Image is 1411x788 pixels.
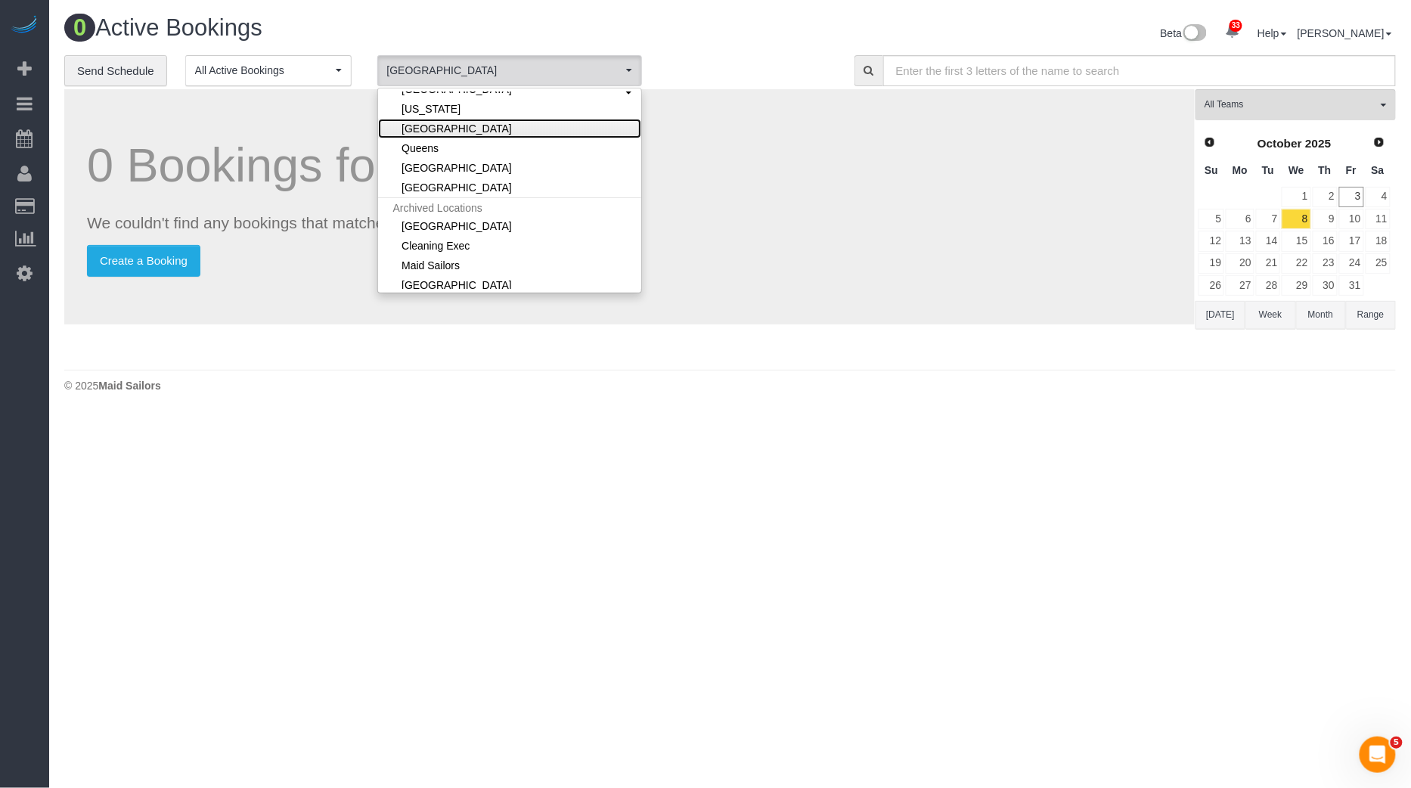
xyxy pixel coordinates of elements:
[387,63,622,78] span: [GEOGRAPHIC_DATA]
[1339,209,1364,229] a: 10
[378,178,641,197] a: [GEOGRAPHIC_DATA]
[1195,89,1396,113] ol: All Teams
[1245,301,1295,329] button: Week
[98,380,160,392] strong: Maid Sailors
[1256,231,1281,251] a: 14
[1226,231,1254,251] a: 13
[378,256,641,275] a: Maid Sailors
[378,119,641,138] a: [GEOGRAPHIC_DATA]
[1199,275,1224,296] a: 26
[1226,253,1254,274] a: 20
[378,216,641,236] a: [GEOGRAPHIC_DATA]
[1296,301,1346,329] button: Month
[1339,253,1364,274] a: 24
[1257,27,1287,39] a: Help
[1369,132,1390,154] a: Next
[185,55,352,86] button: All Active Bookings
[1391,737,1403,749] span: 5
[1313,209,1338,229] a: 9
[1256,253,1281,274] a: 21
[1282,187,1310,207] a: 1
[378,236,641,256] a: Cleaning Exec
[9,15,39,36] img: Automaid Logo
[1226,209,1254,229] a: 6
[1256,209,1281,229] a: 7
[378,197,641,218] span: Archived Locations
[1205,98,1377,111] span: All Teams
[378,216,641,236] li: Chicago
[1182,24,1207,44] img: New interface
[1282,231,1310,251] a: 15
[378,158,641,178] a: [GEOGRAPHIC_DATA]
[1313,275,1338,296] a: 30
[1346,301,1396,329] button: Range
[1366,231,1391,251] a: 18
[1199,253,1224,274] a: 19
[378,99,641,119] a: [US_STATE]
[1319,164,1332,176] span: Thursday
[1195,301,1245,329] button: [DATE]
[378,138,641,158] a: Queens
[1195,89,1396,120] button: All Teams
[64,15,719,41] h1: Active Bookings
[1199,209,1224,229] a: 5
[64,378,1396,393] div: © 2025
[378,119,641,138] li: Portland
[1205,164,1218,176] span: Sunday
[378,99,641,119] li: New Jersey
[87,212,1172,234] p: We couldn't find any bookings that matched your search.
[195,63,332,78] span: All Active Bookings
[377,55,642,86] button: [GEOGRAPHIC_DATA]
[1313,231,1338,251] a: 16
[1366,187,1391,207] a: 4
[1372,164,1385,176] span: Saturday
[1226,275,1254,296] a: 27
[1346,164,1357,176] span: Friday
[1257,137,1302,150] span: October
[1289,164,1304,176] span: Wednesday
[377,55,642,86] ol: Denver
[1199,132,1220,154] a: Prev
[1282,253,1310,274] a: 22
[1313,187,1338,207] a: 2
[1256,275,1281,296] a: 28
[1339,275,1364,296] a: 31
[1282,209,1310,229] a: 8
[1366,209,1391,229] a: 11
[1373,136,1385,148] span: Next
[1199,231,1224,251] a: 12
[1313,253,1338,274] a: 23
[1339,231,1364,251] a: 17
[1217,15,1247,48] a: 33
[1161,27,1208,39] a: Beta
[1305,137,1331,150] span: 2025
[378,275,641,295] a: [GEOGRAPHIC_DATA]
[1230,20,1242,32] span: 33
[1298,27,1392,39] a: [PERSON_NAME]
[64,14,95,42] span: 0
[1366,253,1391,274] a: 25
[1262,164,1274,176] span: Tuesday
[1204,136,1216,148] span: Prev
[87,245,200,277] a: Create a Booking
[64,55,167,87] a: Send Schedule
[1233,164,1248,176] span: Monday
[378,275,641,295] li: Philadelphia
[378,178,641,197] li: Staten Island
[1360,737,1396,773] iframe: Intercom live chat
[1282,275,1310,296] a: 29
[883,55,1396,86] input: Enter the first 3 letters of the name to search
[1339,187,1364,207] a: 3
[87,139,1172,191] h1: 0 Bookings found.
[378,158,641,178] li: Seattle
